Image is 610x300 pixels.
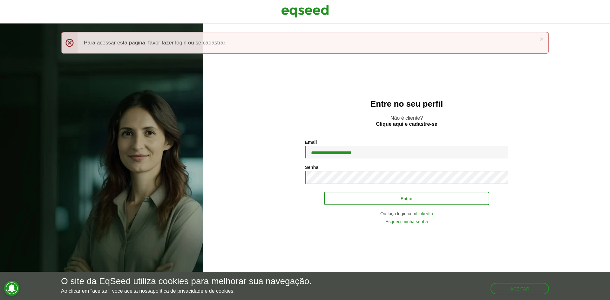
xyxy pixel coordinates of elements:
h2: Entre no seu perfil [216,99,597,109]
a: × [540,36,544,42]
div: Ou faça login com [305,211,508,216]
a: Esqueci minha senha [385,219,428,224]
img: EqSeed Logo [281,3,329,19]
h5: O site da EqSeed utiliza cookies para melhorar sua navegação. [61,277,312,286]
div: Para acessar esta página, favor fazer login ou se cadastrar. [61,32,549,54]
button: Entrar [324,192,489,205]
button: Aceitar [491,283,549,294]
a: LinkedIn [416,211,433,216]
label: Senha [305,165,318,170]
p: Ao clicar em "aceitar", você aceita nossa . [61,288,312,294]
a: Clique aqui e cadastre-se [376,122,437,127]
a: política de privacidade e de cookies [153,289,234,294]
label: Email [305,140,317,144]
p: Não é cliente? [216,115,597,127]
